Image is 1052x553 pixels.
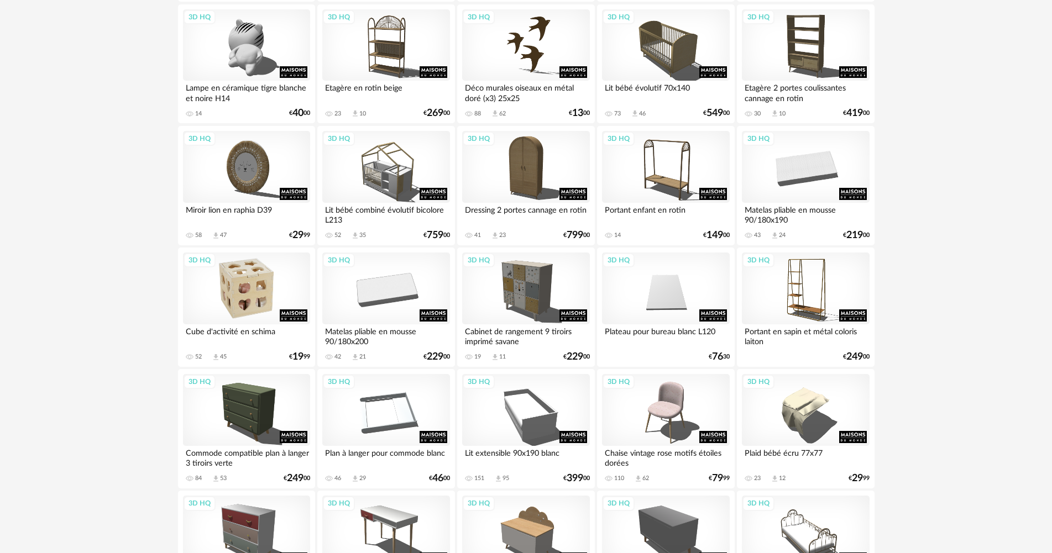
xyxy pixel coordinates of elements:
div: 14 [195,110,202,118]
span: 249 [287,475,303,482]
a: 3D HQ Lampe en céramique tigre blanche et noire H14 14 €4000 [178,4,315,124]
div: 84 [195,475,202,482]
div: 14 [614,231,621,239]
div: Cabinet de rangement 9 tiroirs imprimé savane [462,324,589,346]
div: € 00 [284,475,310,482]
a: 3D HQ Plan à langer pour commode blanc 46 Download icon 29 €4600 [317,369,454,488]
div: Chaise vintage rose motifs étoiles dorées [602,446,729,468]
div: Lit bébé évolutif 70x140 [602,81,729,103]
div: Etagère 2 portes coulissantes cannage en rotin [742,81,869,103]
span: 399 [567,475,583,482]
span: Download icon [491,353,499,361]
a: 3D HQ Déco murales oiseaux en métal doré (x3) 25x25 88 Download icon 62 €1300 [457,4,594,124]
div: 3D HQ [742,131,774,146]
span: 40 [292,109,303,117]
span: 76 [712,353,723,361]
span: Download icon [212,231,220,240]
div: € 00 [843,231,870,239]
div: € 00 [563,475,590,482]
div: 58 [195,231,202,239]
span: 13 [572,109,583,117]
span: Download icon [771,475,779,483]
div: € 00 [423,353,450,361]
div: 41 [474,231,481,239]
div: 10 [779,110,786,118]
div: 11 [499,353,506,361]
span: 419 [846,109,863,117]
a: 3D HQ Plaid bébé écru 77x77 23 Download icon 12 €2999 [737,369,874,488]
div: € 00 [423,109,450,117]
div: Lit bébé combiné évolutif bicolore L213 [322,203,449,225]
div: Cube d'activité en schima [183,324,310,346]
span: Download icon [771,109,779,118]
div: 151 [474,475,484,482]
div: 3D HQ [323,375,355,389]
span: 29 [292,231,303,239]
div: 35 [359,231,366,239]
span: Download icon [212,475,220,483]
div: 110 [614,475,624,482]
div: Etagère en rotin beige [322,81,449,103]
div: 21 [359,353,366,361]
div: Plaid bébé écru 77x77 [742,446,869,468]
div: 24 [779,231,786,239]
div: 3D HQ [603,10,635,24]
div: Commode compatible plan à langer 3 tiroirs verte [183,446,310,468]
div: 3D HQ [463,375,495,389]
div: € 30 [709,353,730,361]
div: € 00 [563,231,590,239]
div: 29 [359,475,366,482]
div: 10 [359,110,366,118]
span: 219 [846,231,863,239]
div: 46 [334,475,341,482]
div: Dressing 2 portes cannage en rotin [462,203,589,225]
div: € 99 [289,353,310,361]
span: Download icon [494,475,503,483]
div: 47 [220,231,227,239]
a: 3D HQ Portant enfant en rotin 14 €14900 [597,126,734,245]
div: € 00 [423,231,450,239]
a: 3D HQ Chaise vintage rose motifs étoiles dorées 110 Download icon 62 €7999 [597,369,734,488]
div: 62 [642,475,649,482]
div: 3D HQ [184,131,216,146]
div: Portant enfant en rotin [602,203,729,225]
div: € 00 [843,109,870,117]
div: 3D HQ [463,10,495,24]
a: 3D HQ Miroir lion en raphia D39 58 Download icon 47 €2999 [178,126,315,245]
div: 3D HQ [463,253,495,267]
div: Déco murales oiseaux en métal doré (x3) 25x25 [462,81,589,103]
span: 759 [427,231,443,239]
a: 3D HQ Cabinet de rangement 9 tiroirs imprimé savane 19 Download icon 11 €22900 [457,247,594,367]
div: 46 [639,110,646,118]
div: 73 [614,110,621,118]
div: 3D HQ [323,10,355,24]
span: Download icon [491,109,499,118]
a: 3D HQ Dressing 2 portes cannage en rotin 41 Download icon 23 €79900 [457,126,594,245]
span: Download icon [634,475,642,483]
div: Plateau pour bureau blanc L120 [602,324,729,346]
a: 3D HQ Matelas pliable en mousse 90/180x190 43 Download icon 24 €21900 [737,126,874,245]
div: € 00 [429,475,450,482]
div: 53 [220,475,227,482]
div: 43 [754,231,761,239]
span: 549 [706,109,723,117]
a: 3D HQ Etagère 2 portes coulissantes cannage en rotin 30 Download icon 10 €41900 [737,4,874,124]
div: 19 [474,353,481,361]
span: 19 [292,353,303,361]
span: Download icon [351,109,359,118]
div: € 00 [843,353,870,361]
span: 46 [432,475,443,482]
div: 3D HQ [463,131,495,146]
div: 30 [754,110,761,118]
span: 249 [846,353,863,361]
a: 3D HQ Commode compatible plan à langer 3 tiroirs verte 84 Download icon 53 €24900 [178,369,315,488]
div: 3D HQ [603,131,635,146]
div: € 99 [849,475,870,482]
div: Lit extensible 90x190 blanc [462,446,589,468]
div: 45 [220,353,227,361]
a: 3D HQ Matelas pliable en mousse 90/180x200 42 Download icon 21 €22900 [317,247,454,367]
div: 3D HQ [184,253,216,267]
div: 3D HQ [184,10,216,24]
div: 95 [503,475,509,482]
div: € 99 [709,475,730,482]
